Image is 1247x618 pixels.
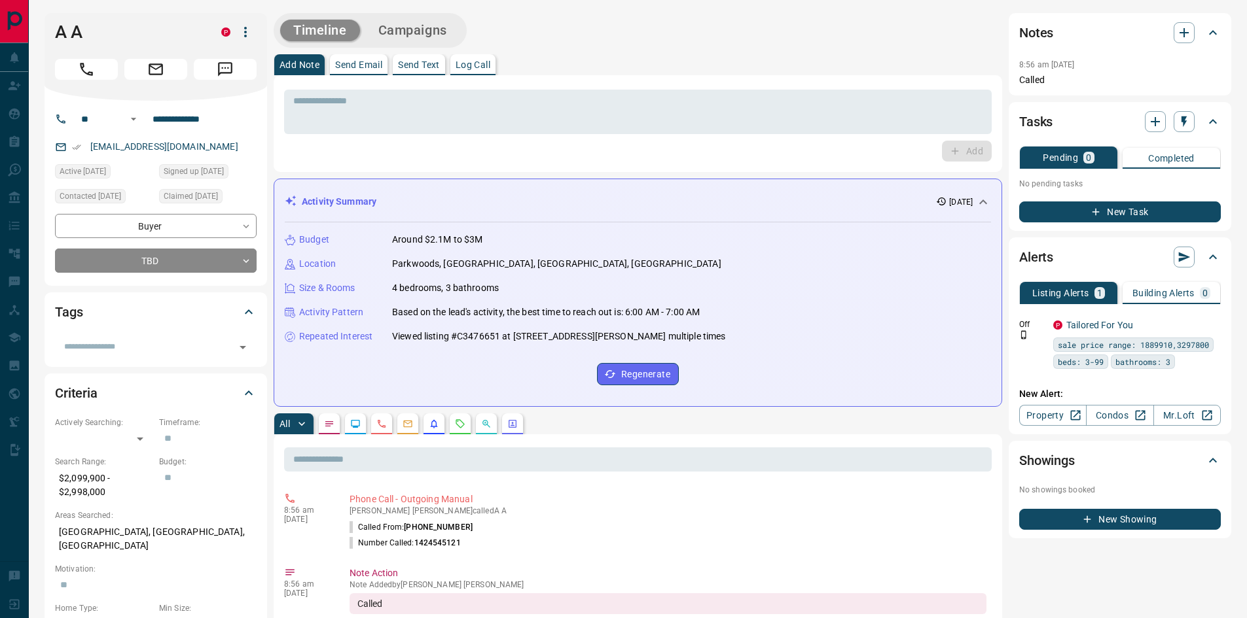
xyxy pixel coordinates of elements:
[159,456,257,468] p: Budget:
[350,492,986,506] p: Phone Call - Outgoing Manual
[392,281,499,295] p: 4 bedrooms, 3 bathrooms
[404,523,473,532] span: [PHONE_NUMBER]
[55,249,257,273] div: TBD
[1019,241,1221,273] div: Alerts
[1043,153,1078,162] p: Pending
[159,164,257,182] div: Sun Sep 14 2025
[392,330,725,343] p: Viewed listing #C3476651 at [STREET_ADDRESS][PERSON_NAME] multiple times
[1019,318,1045,330] p: Off
[299,257,336,271] p: Location
[1019,484,1221,496] p: No showings booked
[1019,445,1221,476] div: Showings
[55,456,153,468] p: Search Range:
[55,296,257,328] div: Tags
[55,59,118,80] span: Call
[392,233,483,247] p: Around $2.1M to $3M
[350,419,361,429] svg: Lead Browsing Activity
[1032,288,1089,298] p: Listing Alerts
[164,165,224,178] span: Signed up [DATE]
[280,60,319,69] p: Add Note
[350,580,986,589] p: Note Added by [PERSON_NAME] [PERSON_NAME]
[55,164,153,182] div: Sun Sep 14 2025
[350,506,986,515] p: [PERSON_NAME] [PERSON_NAME] called A A
[1058,355,1104,368] span: beds: 3-99
[60,190,121,203] span: Contacted [DATE]
[90,141,238,152] a: [EMAIL_ADDRESS][DOMAIN_NAME]
[299,281,355,295] p: Size & Rooms
[299,330,372,343] p: Repeated Interest
[55,521,257,557] p: [GEOGRAPHIC_DATA], [GEOGRAPHIC_DATA], [GEOGRAPHIC_DATA]
[284,589,330,598] p: [DATE]
[1066,320,1133,330] a: Tailored For You
[55,383,98,403] h2: Criteria
[1019,387,1221,401] p: New Alert:
[1019,247,1053,267] h2: Alerts
[164,190,218,203] span: Claimed [DATE]
[335,60,382,69] p: Send Email
[1019,73,1221,87] p: Called
[194,59,257,80] span: Message
[159,189,257,207] div: Sun Sep 14 2025
[1132,288,1195,298] p: Building Alerts
[1153,405,1221,426] a: Mr.Loft
[392,305,700,319] p: Based on the lead's activity, the best time to reach out is: 6:00 AM - 7:00 AM
[1097,288,1102,298] p: 1
[1086,405,1153,426] a: Condos
[234,338,252,356] button: Open
[284,579,330,589] p: 8:56 am
[55,509,257,521] p: Areas Searched:
[365,20,460,41] button: Campaigns
[159,602,257,614] p: Min Size:
[455,419,465,429] svg: Requests
[398,60,440,69] p: Send Text
[456,60,490,69] p: Log Call
[280,20,360,41] button: Timeline
[55,563,257,575] p: Motivation:
[1019,509,1221,530] button: New Showing
[299,233,329,247] p: Budget
[124,59,187,80] span: Email
[376,419,387,429] svg: Calls
[284,506,330,515] p: 8:56 am
[1058,338,1209,351] span: sale price range: 1889910,3297800
[429,419,439,429] svg: Listing Alerts
[55,417,153,428] p: Actively Searching:
[55,214,257,238] div: Buyer
[1019,17,1221,48] div: Notes
[159,417,257,428] p: Timeframe:
[1148,154,1195,163] p: Completed
[350,537,461,549] p: Number Called:
[1019,106,1221,137] div: Tasks
[1202,288,1208,298] p: 0
[414,538,461,547] span: 1424545121
[1086,153,1091,162] p: 0
[1019,405,1087,426] a: Property
[221,27,230,37] div: property.ca
[1053,320,1062,330] div: property.ca
[1019,60,1075,69] p: 8:56 am [DATE]
[350,593,986,614] div: Called
[55,468,153,503] p: $2,099,900 - $2,998,000
[72,143,81,152] svg: Email Verified
[280,419,290,428] p: All
[55,377,257,409] div: Criteria
[1019,111,1053,132] h2: Tasks
[949,196,973,208] p: [DATE]
[299,305,363,319] p: Activity Pattern
[302,195,376,209] p: Activity Summary
[1019,22,1053,43] h2: Notes
[392,257,721,271] p: Parkwoods, [GEOGRAPHIC_DATA], [GEOGRAPHIC_DATA], [GEOGRAPHIC_DATA]
[350,566,986,580] p: Note Action
[126,111,141,127] button: Open
[1019,450,1075,471] h2: Showings
[324,419,334,429] svg: Notes
[507,419,518,429] svg: Agent Actions
[1115,355,1170,368] span: bathrooms: 3
[285,190,991,214] div: Activity Summary[DATE]
[284,515,330,524] p: [DATE]
[1019,330,1028,339] svg: Push Notification Only
[481,419,492,429] svg: Opportunities
[403,419,413,429] svg: Emails
[55,189,153,207] div: Sun Sep 14 2025
[55,22,202,43] h1: A A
